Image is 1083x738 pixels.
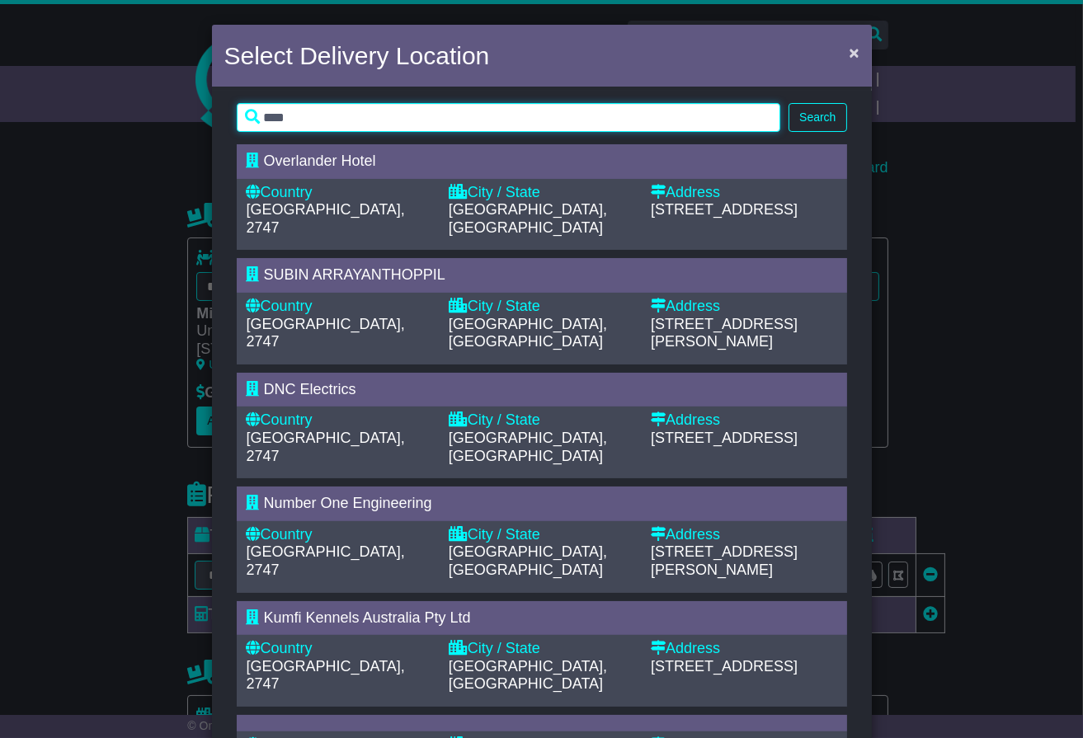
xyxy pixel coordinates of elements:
span: DNC Electrics [264,381,356,397]
button: Close [841,35,867,69]
span: [GEOGRAPHIC_DATA], [GEOGRAPHIC_DATA] [449,430,607,464]
button: Search [789,103,846,132]
div: Address [651,526,836,544]
div: Address [651,411,836,430]
span: [STREET_ADDRESS] [651,658,798,675]
span: [STREET_ADDRESS][PERSON_NAME] [651,543,798,578]
div: City / State [449,411,634,430]
span: [STREET_ADDRESS] [651,201,798,218]
span: Overlander Hotel [264,153,376,169]
span: Number One Engineering [264,495,432,511]
span: SUBIN ARRAYANTHOPPIL [264,266,445,283]
span: × [849,43,859,62]
span: Kumfi Kennels Australia Pty Ltd [264,609,471,626]
span: [GEOGRAPHIC_DATA], 2747 [247,543,405,578]
div: Address [651,184,836,202]
div: Country [247,298,432,316]
div: Country [247,411,432,430]
div: Address [651,298,836,316]
span: [GEOGRAPHIC_DATA], 2747 [247,316,405,350]
span: [GEOGRAPHIC_DATA], [GEOGRAPHIC_DATA] [449,543,607,578]
span: [GEOGRAPHIC_DATA], [GEOGRAPHIC_DATA] [449,201,607,236]
div: Country [247,184,432,202]
span: [STREET_ADDRESS] [651,430,798,446]
div: Country [247,640,432,658]
span: [GEOGRAPHIC_DATA], 2747 [247,430,405,464]
h4: Select Delivery Location [224,37,490,74]
div: Address [651,640,836,658]
span: [GEOGRAPHIC_DATA], [GEOGRAPHIC_DATA] [449,316,607,350]
span: [GEOGRAPHIC_DATA], [GEOGRAPHIC_DATA] [449,658,607,693]
span: [GEOGRAPHIC_DATA], 2747 [247,658,405,693]
div: City / State [449,526,634,544]
div: City / State [449,640,634,658]
span: [GEOGRAPHIC_DATA], 2747 [247,201,405,236]
span: [STREET_ADDRESS][PERSON_NAME] [651,316,798,350]
div: City / State [449,184,634,202]
div: Country [247,526,432,544]
div: City / State [449,298,634,316]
